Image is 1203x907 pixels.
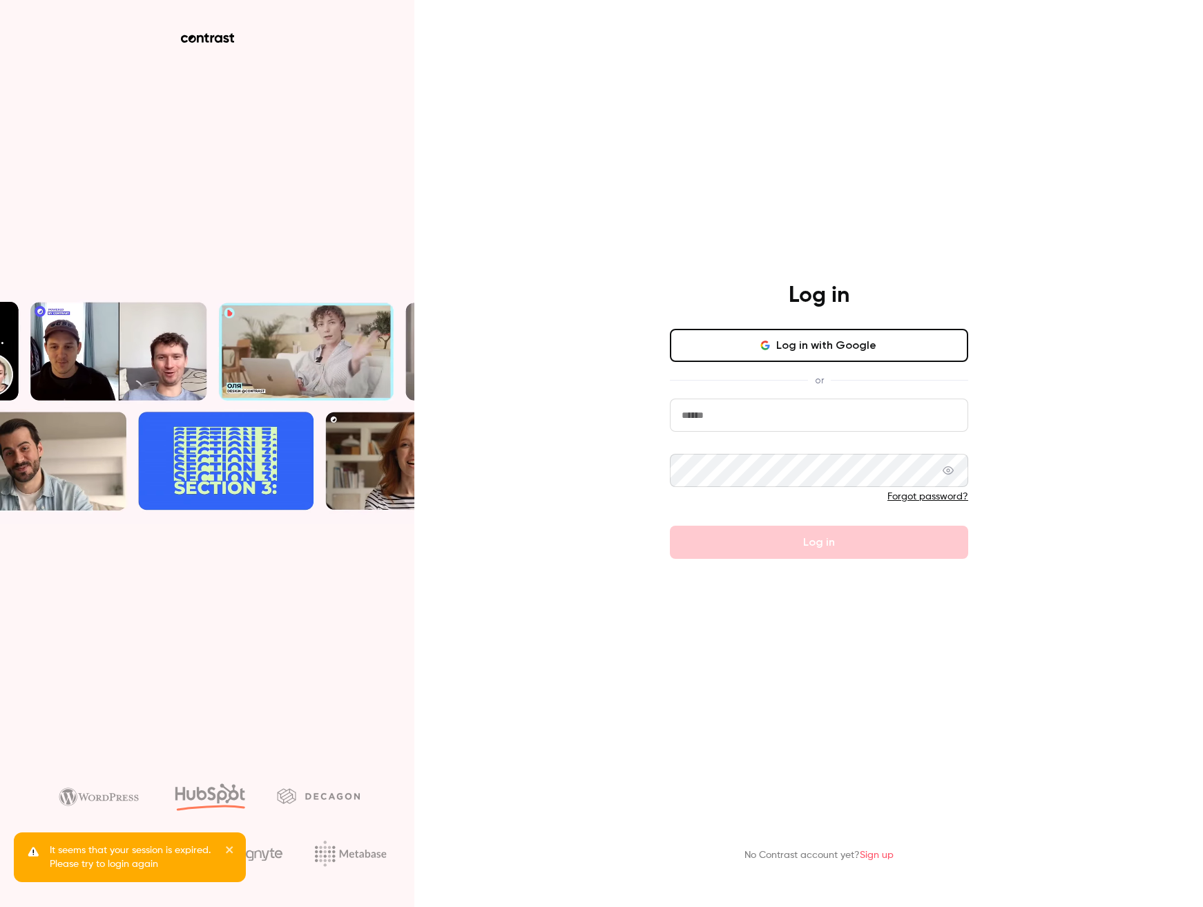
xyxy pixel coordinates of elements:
h4: Log in [789,282,849,309]
p: It seems that your session is expired. Please try to login again [50,843,215,871]
button: Log in with Google [670,329,968,362]
img: decagon [277,788,360,803]
span: or [808,373,831,388]
a: Sign up [860,850,894,860]
a: Forgot password? [887,492,968,502]
button: close [225,843,235,860]
p: No Contrast account yet? [744,848,894,863]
